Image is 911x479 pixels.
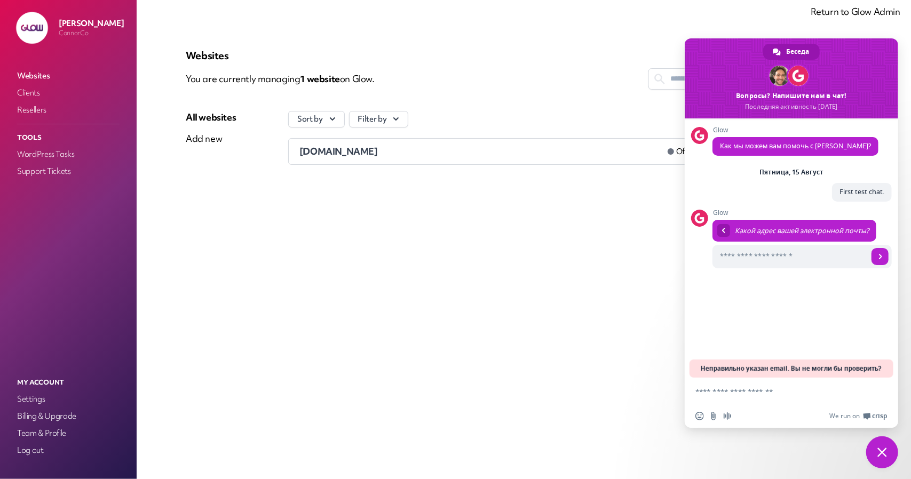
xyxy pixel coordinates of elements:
a: Billing & Upgrade [15,409,122,424]
a: Return to Glow Admin [811,5,900,18]
a: Settings [15,392,122,406]
a: Support Tickets [15,164,122,179]
p: ConnorCo [59,29,124,37]
p: My Account [15,376,122,389]
a: Отправить [872,248,889,265]
span: Glow [712,209,892,217]
a: Беседа [763,44,820,60]
input: Введите свой email... [712,245,868,268]
a: Off [659,145,697,158]
a: Team & Profile [15,426,122,441]
a: WordPress Tasks [15,147,122,162]
a: Clients [15,85,122,100]
button: Filter by [349,111,409,127]
span: First test chat. [839,187,884,196]
p: Websites [186,49,862,62]
button: Sort by [288,111,345,127]
div: All websites [186,111,236,124]
p: Tools [15,131,122,145]
a: Закрыть чат [866,436,898,468]
a: Websites [15,68,122,83]
div: Пятница, 15 Август [759,169,823,175]
textarea: Отправьте сообщение... [695,378,866,404]
span: Неправильно указан email. Вы не могли бы проверить? [701,360,882,378]
span: Как мы можем вам помочь с [PERSON_NAME]? [720,141,871,150]
p: [PERSON_NAME] [59,18,124,29]
a: Log out [15,443,122,458]
span: Отправить файл [709,412,718,420]
span: Crisp [872,412,888,420]
span: Off [676,146,688,157]
span: Glow [712,126,878,134]
a: [DOMAIN_NAME] [299,145,659,158]
a: Resellers [15,102,122,117]
span: [DOMAIN_NAME] [299,145,378,157]
span: Какой адрес вашей электронной почты? [735,226,869,235]
a: We run onCrisp [829,412,888,420]
span: Вставить emoji [695,412,704,420]
p: You are currently managing on Glow. [186,68,648,90]
span: Запись аудиосообщения [723,412,732,420]
div: Add new [186,132,236,145]
span: We run on [829,412,860,420]
span: Беседа [786,44,809,60]
span: 1 website [300,73,340,85]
